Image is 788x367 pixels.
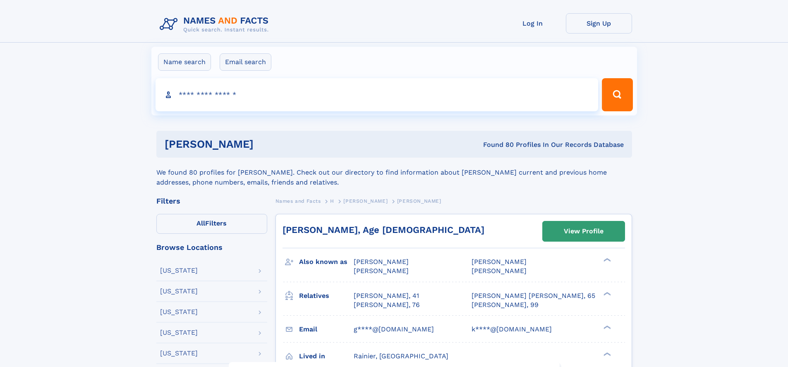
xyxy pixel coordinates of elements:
label: Filters [156,214,267,234]
span: Rainier, [GEOGRAPHIC_DATA] [354,352,448,360]
div: Browse Locations [156,244,267,251]
div: [US_STATE] [160,329,198,336]
span: [PERSON_NAME] [397,198,441,204]
img: Logo Names and Facts [156,13,275,36]
span: H [330,198,334,204]
a: Names and Facts [275,196,321,206]
span: All [196,219,205,227]
div: ❯ [601,257,611,263]
span: [PERSON_NAME] [472,267,527,275]
div: Filters [156,197,267,205]
a: H [330,196,334,206]
a: [PERSON_NAME] [343,196,388,206]
span: [PERSON_NAME] [354,258,409,266]
h3: Relatives [299,289,354,303]
a: Log In [500,13,566,34]
a: [PERSON_NAME], 41 [354,291,419,300]
span: [PERSON_NAME] [472,258,527,266]
div: ❯ [601,351,611,357]
h3: Lived in [299,349,354,363]
a: [PERSON_NAME], 99 [472,300,539,309]
span: [PERSON_NAME] [343,198,388,204]
a: View Profile [543,221,625,241]
div: ❯ [601,324,611,330]
span: [PERSON_NAME] [354,267,409,275]
h1: [PERSON_NAME] [165,139,369,149]
label: Name search [158,53,211,71]
a: [PERSON_NAME], Age [DEMOGRAPHIC_DATA] [283,225,484,235]
button: Search Button [602,78,632,111]
a: [PERSON_NAME] [PERSON_NAME], 65 [472,291,595,300]
label: Email search [220,53,271,71]
div: [US_STATE] [160,288,198,295]
div: We found 80 profiles for [PERSON_NAME]. Check out our directory to find information about [PERSON... [156,158,632,187]
div: View Profile [564,222,604,241]
div: [US_STATE] [160,309,198,315]
div: [US_STATE] [160,350,198,357]
div: Found 80 Profiles In Our Records Database [368,140,624,149]
input: search input [156,78,599,111]
h3: Email [299,322,354,336]
div: [US_STATE] [160,267,198,274]
a: Sign Up [566,13,632,34]
div: ❯ [601,291,611,296]
a: [PERSON_NAME], 76 [354,300,420,309]
h3: Also known as [299,255,354,269]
